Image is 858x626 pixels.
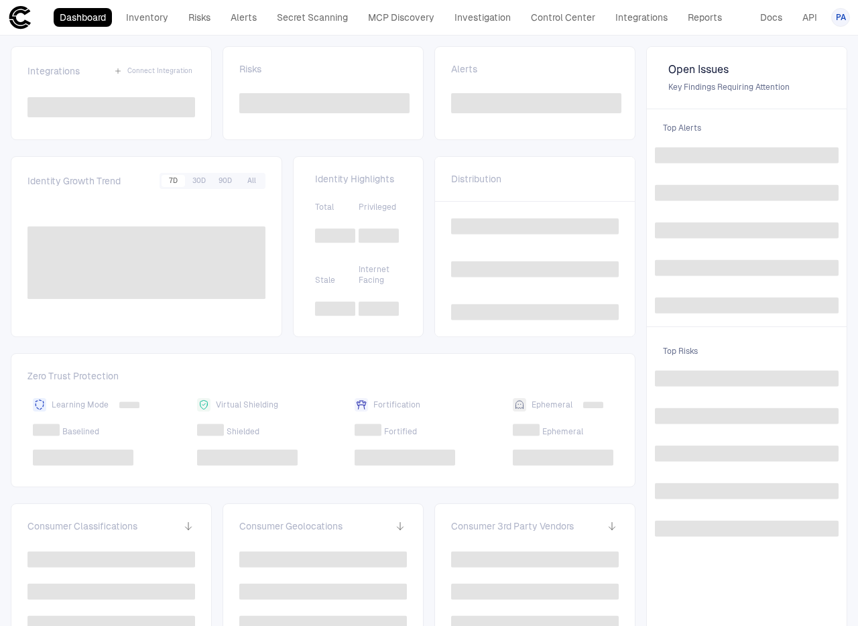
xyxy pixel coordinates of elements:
button: 30D [187,175,211,187]
a: Alerts [225,8,263,27]
span: Baselined [62,426,99,437]
span: Shielded [227,426,259,437]
span: Distribution [451,173,501,185]
span: Identity Highlights [315,173,402,185]
span: Top Alerts [655,115,839,141]
a: Docs [754,8,788,27]
span: Consumer Classifications [27,520,137,532]
button: Connect Integration [111,63,195,79]
span: Total [315,202,358,212]
a: Control Center [525,8,601,27]
span: Integrations [27,65,80,77]
span: Alerts [451,63,477,75]
span: Top Risks [655,338,839,365]
button: 7D [162,175,185,187]
span: Zero Trust Protection [27,370,619,387]
span: Stale [315,275,358,286]
span: Consumer Geolocations [239,520,343,532]
span: Learning Mode [52,399,109,410]
span: Ephemeral [532,399,572,410]
span: Connect Integration [127,66,192,76]
span: Consumer 3rd Party Vendors [451,520,574,532]
a: Investigation [448,8,517,27]
span: Internet Facing [359,264,402,286]
span: Key Findings Requiring Attention [668,82,825,92]
a: API [796,8,823,27]
span: PA [836,12,846,23]
span: Risks [239,63,261,75]
a: Dashboard [54,8,112,27]
button: 90D [213,175,237,187]
button: PA [831,8,850,27]
a: Inventory [120,8,174,27]
span: Privileged [359,202,402,212]
span: Fortified [384,426,417,437]
a: Reports [682,8,728,27]
span: Open Issues [668,63,825,76]
button: All [239,175,263,187]
a: Integrations [609,8,674,27]
span: Virtual Shielding [216,399,278,410]
a: Risks [182,8,217,27]
span: Identity Growth Trend [27,175,121,187]
a: Secret Scanning [271,8,354,27]
span: Fortification [373,399,420,410]
span: Ephemeral [542,426,583,437]
a: MCP Discovery [362,8,440,27]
